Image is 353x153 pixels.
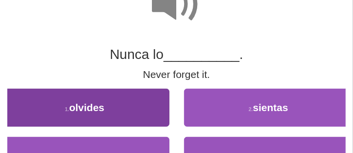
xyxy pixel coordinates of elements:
[240,47,243,62] span: .
[110,47,164,62] span: Nunca lo
[7,67,346,82] div: Never forget it.
[164,47,240,62] span: __________
[249,106,253,112] small: 2 .
[69,102,104,113] span: olvides
[253,102,288,113] span: sientas
[65,106,69,112] small: 1 .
